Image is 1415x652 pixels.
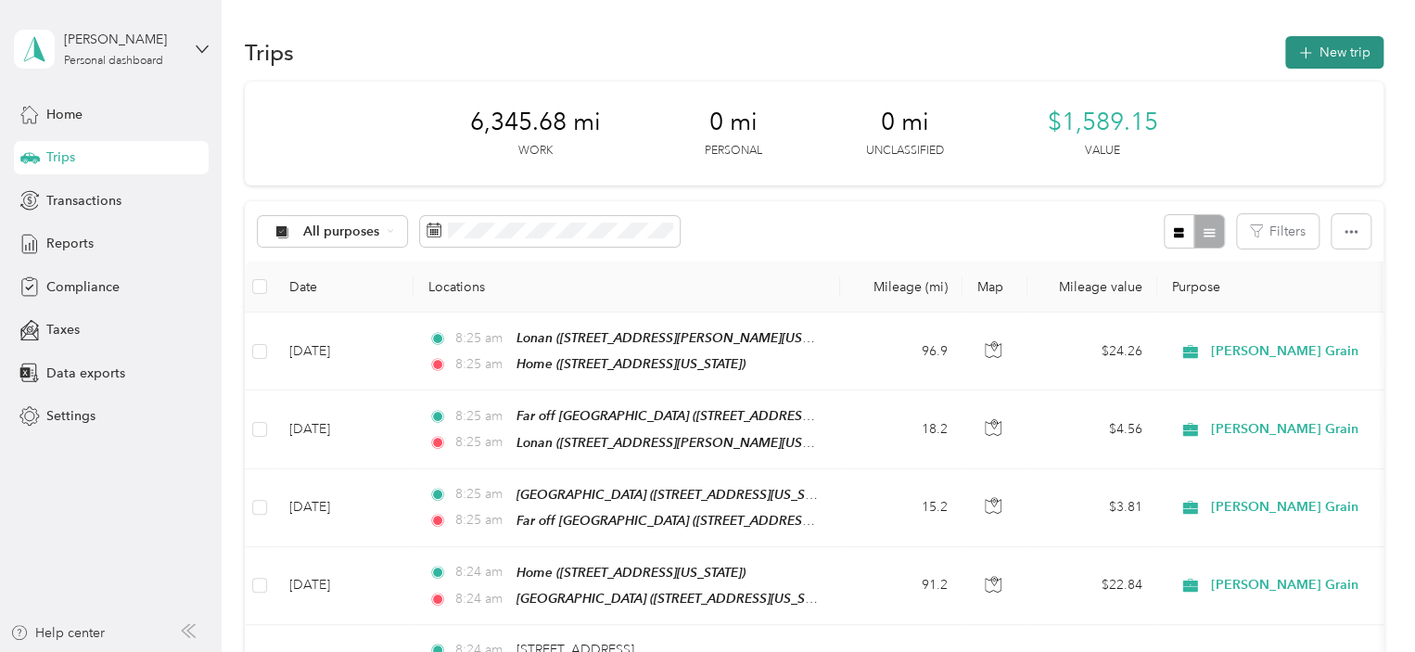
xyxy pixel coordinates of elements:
span: Far off [GEOGRAPHIC_DATA] ([STREET_ADDRESS][US_STATE]) [516,408,882,424]
span: Home [46,105,83,124]
span: 8:25 am [454,510,507,531]
th: Locations [414,262,840,313]
span: 8:24 am [454,562,507,582]
p: Work [518,143,553,160]
th: Mileage value [1027,262,1157,313]
span: 8:24 am [454,589,507,609]
td: 15.2 [840,469,962,547]
th: Date [274,262,414,313]
td: 18.2 [840,390,962,468]
p: Unclassified [866,143,944,160]
span: 8:25 am [454,328,507,349]
th: Map [962,262,1027,313]
div: Personal dashboard [64,56,163,67]
button: New trip [1285,36,1383,69]
span: Transactions [46,191,121,211]
span: [GEOGRAPHIC_DATA] ([STREET_ADDRESS][US_STATE]) [516,487,839,503]
span: 8:25 am [454,484,507,505]
button: Help center [10,623,105,643]
span: All purposes [303,225,380,238]
span: Home ([STREET_ADDRESS][US_STATE]) [516,356,746,371]
td: [DATE] [274,313,414,390]
span: 8:25 am [454,406,507,427]
td: $3.81 [1027,469,1157,547]
td: $22.84 [1027,547,1157,625]
td: [DATE] [274,390,414,468]
span: [PERSON_NAME] Grain [1211,497,1381,518]
span: 0 mi [709,108,758,137]
td: [DATE] [274,547,414,625]
p: Personal [705,143,762,160]
p: Value [1085,143,1120,160]
span: Far off [GEOGRAPHIC_DATA] ([STREET_ADDRESS][US_STATE]) [516,513,882,529]
td: 91.2 [840,547,962,625]
td: $4.56 [1027,390,1157,468]
h1: Trips [245,43,294,62]
span: Home ([STREET_ADDRESS][US_STATE]) [516,565,746,580]
span: Lonan ([STREET_ADDRESS][PERSON_NAME][US_STATE]) [516,435,850,451]
div: [PERSON_NAME] [64,30,180,49]
span: Reports [46,234,94,253]
span: Taxes [46,320,80,339]
span: 6,345.68 mi [470,108,601,137]
span: Settings [46,406,96,426]
span: [PERSON_NAME] Grain [1211,575,1381,595]
span: Data exports [46,364,125,383]
iframe: Everlance-gr Chat Button Frame [1311,548,1415,652]
td: 96.9 [840,313,962,390]
span: Compliance [46,277,120,297]
span: 0 mi [881,108,929,137]
span: Trips [46,147,75,167]
span: 8:25 am [454,432,507,453]
button: Filters [1237,214,1319,249]
td: $24.26 [1027,313,1157,390]
span: [GEOGRAPHIC_DATA] ([STREET_ADDRESS][US_STATE]) [516,591,839,607]
span: 8:25 am [454,354,507,375]
span: [PERSON_NAME] Grain [1211,419,1381,440]
span: [PERSON_NAME] Grain [1211,341,1381,362]
th: Mileage (mi) [840,262,962,313]
td: [DATE] [274,469,414,547]
span: $1,589.15 [1048,108,1158,137]
span: Lonan ([STREET_ADDRESS][PERSON_NAME][US_STATE]) [516,330,850,346]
